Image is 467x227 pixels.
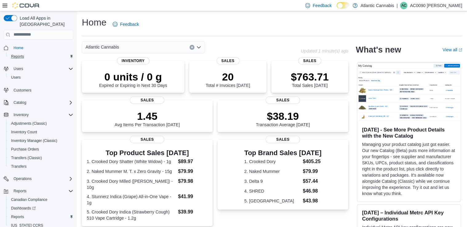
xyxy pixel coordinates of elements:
[6,204,76,213] a: Dashboards
[178,178,208,185] dd: $79.98
[361,2,394,9] p: Atlantic Cannabis
[362,209,456,222] h3: [DATE] – Individual Metrc API Key Configurations
[190,45,194,50] button: Clear input
[114,110,180,127] div: Avg Items Per Transaction [DATE]
[11,86,73,94] span: Customers
[337,2,349,9] input: Dark Mode
[6,136,76,145] button: Inventory Manager (Classic)
[1,187,76,195] button: Reports
[120,21,139,27] span: Feedback
[11,99,29,106] button: Catalog
[1,85,76,94] button: Customers
[206,71,250,88] div: Total # Invoices [DATE]
[9,146,73,153] span: Purchase Orders
[244,159,300,165] dt: 1. Crooked Dory
[11,147,39,152] span: Purchase Orders
[11,44,73,52] span: Home
[397,2,398,9] p: |
[6,128,76,136] button: Inventory Count
[244,178,300,184] dt: 3. Delta 9
[9,137,60,144] a: Inventory Manager (Classic)
[130,96,164,104] span: Sales
[11,138,57,143] span: Inventory Manager (Classic)
[9,196,50,203] a: Canadian Compliance
[11,175,34,182] button: Operations
[256,110,310,127] div: Transaction Average [DATE]
[11,164,26,169] span: Transfers
[11,111,73,119] span: Inventory
[6,213,76,221] button: Reports
[410,2,462,9] p: AC0090 [PERSON_NAME]
[9,154,44,162] a: Transfers (Classic)
[87,194,176,206] dt: 4. Stunnerz Indica (Grape) All-in-One Vape - 1g
[9,163,73,170] span: Transfers
[11,130,37,135] span: Inventory Count
[14,45,23,50] span: Home
[1,43,76,52] button: Home
[9,196,73,203] span: Canadian Compliance
[291,71,329,83] p: $763.71
[303,197,321,205] dd: $43.98
[14,112,29,117] span: Inventory
[9,120,73,127] span: Adjustments (Classic)
[6,195,76,204] button: Canadian Compliance
[9,163,29,170] a: Transfers
[11,75,21,80] span: Users
[14,189,26,194] span: Reports
[9,205,73,212] span: Dashboards
[87,178,176,190] dt: 3. Crooked Dory Milled ([PERSON_NAME]) - 10g
[110,18,141,30] a: Feedback
[178,193,208,200] dd: $41.99
[362,127,456,139] h3: [DATE] - See More Product Details with the New Catalog
[11,197,47,202] span: Canadian Compliance
[265,136,300,143] span: Sales
[9,146,42,153] a: Purchase Orders
[362,141,456,197] p: Managing your product catalog just got easier. Our new Catalog (Beta) puts more information at yo...
[6,73,76,82] button: Users
[14,176,32,181] span: Operations
[114,110,180,122] p: 1.45
[400,2,407,9] div: AC0090 Chipman Kayla
[87,209,176,221] dt: 5. Crooked Dory Indica (Strawberry Cough) 510 Vape Cartridge - 1.2g
[11,111,31,119] button: Inventory
[11,65,26,72] button: Users
[11,206,36,211] span: Dashboards
[117,57,150,65] span: Inventory
[82,16,106,29] h1: Home
[11,214,24,219] span: Reports
[11,65,73,72] span: Users
[313,2,331,9] span: Feedback
[12,2,40,9] img: Cova
[11,175,73,182] span: Operations
[298,57,321,65] span: Sales
[206,71,250,83] p: 20
[6,145,76,154] button: Purchase Orders
[9,128,73,136] span: Inventory Count
[1,111,76,119] button: Inventory
[244,198,300,204] dt: 5. [GEOGRAPHIC_DATA]
[356,45,401,55] h2: What's new
[1,98,76,107] button: Catalog
[130,136,164,143] span: Sales
[9,74,23,81] a: Users
[442,47,462,52] a: View allExternal link
[11,44,26,52] a: Home
[265,96,300,104] span: Sales
[9,154,73,162] span: Transfers (Classic)
[87,168,176,174] dt: 2. Naked Mummer M. T. x Zero Gravity - 15g
[301,49,348,53] p: Updated 1 minute(s) ago
[458,48,462,52] svg: External link
[303,158,321,165] dd: $405.25
[87,159,176,165] dt: 1. Crooked Dory Shatter (White Widow) - 1g
[14,88,31,93] span: Customers
[291,71,329,88] div: Total Sales [DATE]
[6,52,76,61] button: Reports
[9,137,73,144] span: Inventory Manager (Classic)
[9,53,26,60] a: Reports
[256,110,310,122] p: $38.19
[401,2,406,9] span: AC
[11,99,73,106] span: Catalog
[303,178,321,185] dd: $57.44
[9,53,73,60] span: Reports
